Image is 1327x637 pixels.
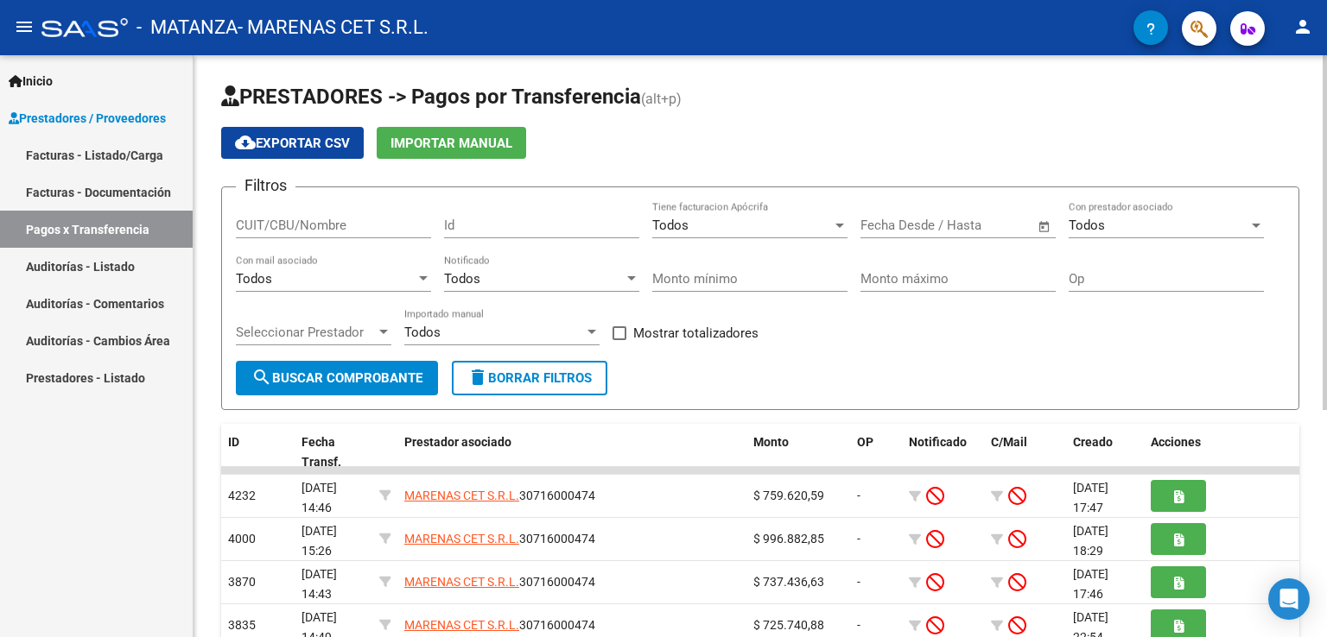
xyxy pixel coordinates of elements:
[9,72,53,91] span: Inicio
[1073,435,1113,449] span: Creado
[909,435,967,449] span: Notificado
[397,424,746,481] datatable-header-cell: Prestador asociado
[1151,435,1201,449] span: Acciones
[1035,217,1055,237] button: Open calendar
[221,424,295,481] datatable-header-cell: ID
[984,424,1066,481] datatable-header-cell: C/Mail
[753,618,824,632] span: $ 725.740,88
[1066,424,1144,481] datatable-header-cell: Creado
[404,489,595,502] span: 30716000474
[295,424,372,481] datatable-header-cell: Fecha Transf.
[404,325,441,340] span: Todos
[228,532,256,546] span: 4000
[302,481,337,514] span: [DATE] 14:46
[633,323,759,344] span: Mostrar totalizadores
[236,325,376,340] span: Seleccionar Prestador
[404,532,519,546] span: MARENAS CET S.R.L.
[302,524,337,558] span: [DATE] 15:26
[467,367,488,388] mat-icon: delete
[444,271,480,287] span: Todos
[9,109,166,128] span: Prestadores / Proveedores
[236,361,438,395] button: Buscar Comprobante
[221,127,364,159] button: Exportar CSV
[377,127,526,159] button: Importar Manual
[857,435,873,449] span: OP
[1069,218,1105,233] span: Todos
[404,618,595,632] span: 30716000474
[14,16,35,37] mat-icon: menu
[236,271,272,287] span: Todos
[390,136,512,151] span: Importar Manual
[404,575,519,589] span: MARENAS CET S.R.L.
[236,173,295,198] h3: Filtros
[641,91,682,107] span: (alt+p)
[251,370,422,386] span: Buscar Comprobante
[404,532,595,546] span: 30716000474
[404,618,519,632] span: MARENAS CET S.R.L.
[452,361,607,395] button: Borrar Filtros
[251,367,272,388] mat-icon: search
[857,532,860,546] span: -
[753,532,824,546] span: $ 996.882,85
[1268,578,1310,620] div: Open Intercom Messenger
[228,618,256,632] span: 3835
[404,489,519,502] span: MARENAS CET S.R.L.
[302,435,341,469] span: Fecha Transf.
[1292,16,1313,37] mat-icon: person
[1073,567,1108,601] span: [DATE] 17:46
[228,575,256,589] span: 3870
[753,575,824,589] span: $ 737.436,63
[1073,481,1108,514] span: [DATE] 17:47
[746,424,850,481] datatable-header-cell: Monto
[1073,524,1108,558] span: [DATE] 18:29
[467,370,592,386] span: Borrar Filtros
[753,435,789,449] span: Monto
[235,136,350,151] span: Exportar CSV
[857,618,860,632] span: -
[404,435,511,449] span: Prestador asociado
[946,218,1030,233] input: Fecha fin
[850,424,902,481] datatable-header-cell: OP
[857,575,860,589] span: -
[902,424,984,481] datatable-header-cell: Notificado
[404,575,595,589] span: 30716000474
[857,489,860,502] span: -
[302,567,337,601] span: [DATE] 14:43
[235,132,256,153] mat-icon: cloud_download
[228,435,239,449] span: ID
[228,489,256,502] span: 4232
[238,9,429,47] span: - MARENAS CET S.R.L.
[991,435,1027,449] span: C/Mail
[652,218,689,233] span: Todos
[753,489,824,502] span: $ 759.620,59
[1144,424,1299,481] datatable-header-cell: Acciones
[221,85,641,109] span: PRESTADORES -> Pagos por Transferencia
[860,218,930,233] input: Fecha inicio
[137,9,238,47] span: - MATANZA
